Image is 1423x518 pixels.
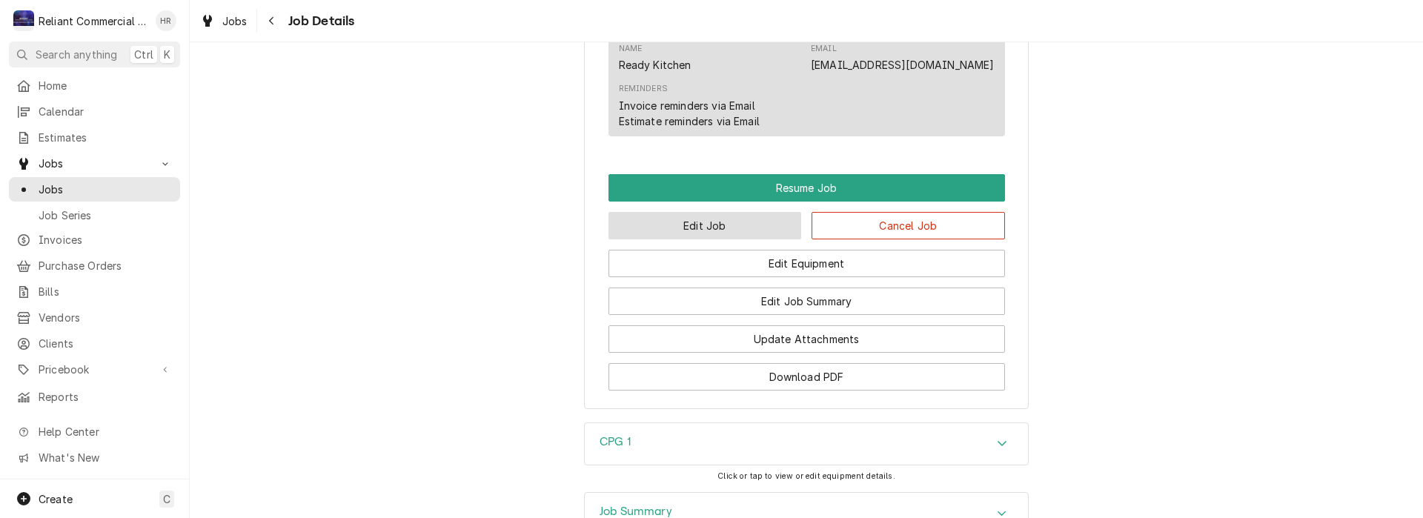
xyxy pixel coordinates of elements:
[134,47,153,62] span: Ctrl
[9,385,180,409] a: Reports
[39,232,173,248] span: Invoices
[284,11,355,31] span: Job Details
[164,47,170,62] span: K
[13,10,34,31] div: R
[39,182,173,197] span: Jobs
[39,156,150,171] span: Jobs
[222,13,248,29] span: Jobs
[619,83,760,128] div: Reminders
[9,99,180,124] a: Calendar
[194,9,253,33] a: Jobs
[9,203,180,228] a: Job Series
[9,177,180,202] a: Jobs
[9,151,180,176] a: Go to Jobs
[584,422,1029,465] div: CPG 1
[608,239,1005,277] div: Button Group Row
[608,35,1005,143] div: Client Contact List
[9,419,180,444] a: Go to Help Center
[39,450,171,465] span: What's New
[9,41,180,67] button: Search anythingCtrlK
[39,284,173,299] span: Bills
[39,310,173,325] span: Vendors
[9,73,180,98] a: Home
[39,389,173,405] span: Reports
[608,212,802,239] button: Edit Job
[156,10,176,31] div: HR
[608,35,1005,136] div: Contact
[717,471,895,481] span: Click or tap to view or edit equipment details.
[608,363,1005,391] button: Download PDF
[39,13,147,29] div: Reliant Commercial Appliance Repair LLC
[619,43,643,55] div: Name
[608,288,1005,315] button: Edit Job Summary
[608,250,1005,277] button: Edit Equipment
[608,202,1005,239] div: Button Group Row
[608,174,1005,202] button: Resume Job
[585,423,1028,465] button: Accordion Details Expand Trigger
[811,43,837,55] div: Email
[9,253,180,278] a: Purchase Orders
[39,78,173,93] span: Home
[811,43,994,73] div: Email
[9,445,180,470] a: Go to What's New
[608,174,1005,391] div: Button Group
[619,113,760,129] div: Estimate reminders via Email
[608,353,1005,391] div: Button Group Row
[36,47,117,62] span: Search anything
[608,277,1005,315] div: Button Group Row
[608,315,1005,353] div: Button Group Row
[39,493,73,505] span: Create
[39,362,150,377] span: Pricebook
[9,357,180,382] a: Go to Pricebook
[608,325,1005,353] button: Update Attachments
[39,130,173,145] span: Estimates
[600,435,631,449] h3: CPG 1
[39,104,173,119] span: Calendar
[812,212,1005,239] button: Cancel Job
[9,331,180,356] a: Clients
[163,491,170,507] span: C
[619,98,755,113] div: Invoice reminders via Email
[39,207,173,223] span: Job Series
[811,59,994,71] a: [EMAIL_ADDRESS][DOMAIN_NAME]
[39,424,171,439] span: Help Center
[608,174,1005,202] div: Button Group Row
[9,279,180,304] a: Bills
[9,125,180,150] a: Estimates
[9,305,180,330] a: Vendors
[619,83,668,95] div: Reminders
[608,21,1005,143] div: Client Contact
[260,9,284,33] button: Navigate back
[156,10,176,31] div: Heath Reed's Avatar
[39,336,173,351] span: Clients
[619,57,691,73] div: Ready Kitchen
[585,423,1028,465] div: Accordion Header
[13,10,34,31] div: Reliant Commercial Appliance Repair LLC's Avatar
[9,228,180,252] a: Invoices
[39,258,173,273] span: Purchase Orders
[619,43,691,73] div: Name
